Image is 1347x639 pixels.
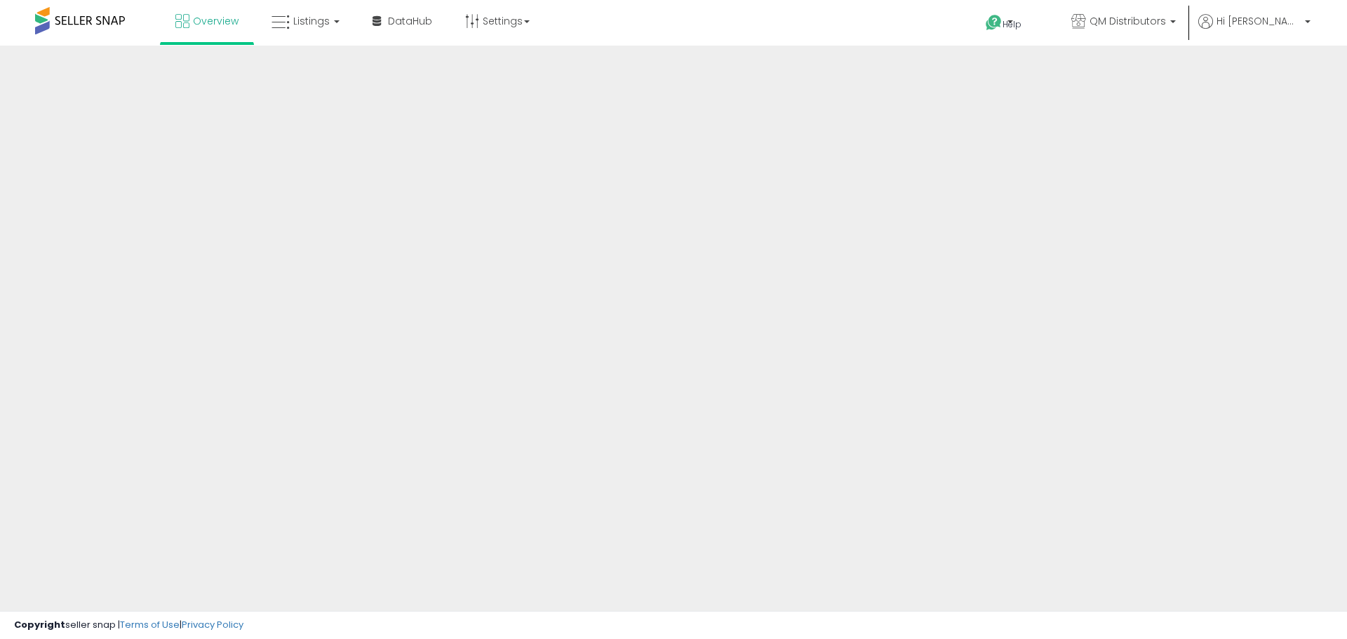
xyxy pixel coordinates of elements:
[193,14,239,28] span: Overview
[14,619,243,632] div: seller snap | |
[1217,14,1301,28] span: Hi [PERSON_NAME]
[182,618,243,631] a: Privacy Policy
[1198,14,1311,46] a: Hi [PERSON_NAME]
[388,14,432,28] span: DataHub
[974,4,1049,46] a: Help
[293,14,330,28] span: Listings
[14,618,65,631] strong: Copyright
[1090,14,1166,28] span: QM Distributors
[1003,18,1021,30] span: Help
[120,618,180,631] a: Terms of Use
[985,14,1003,32] i: Get Help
